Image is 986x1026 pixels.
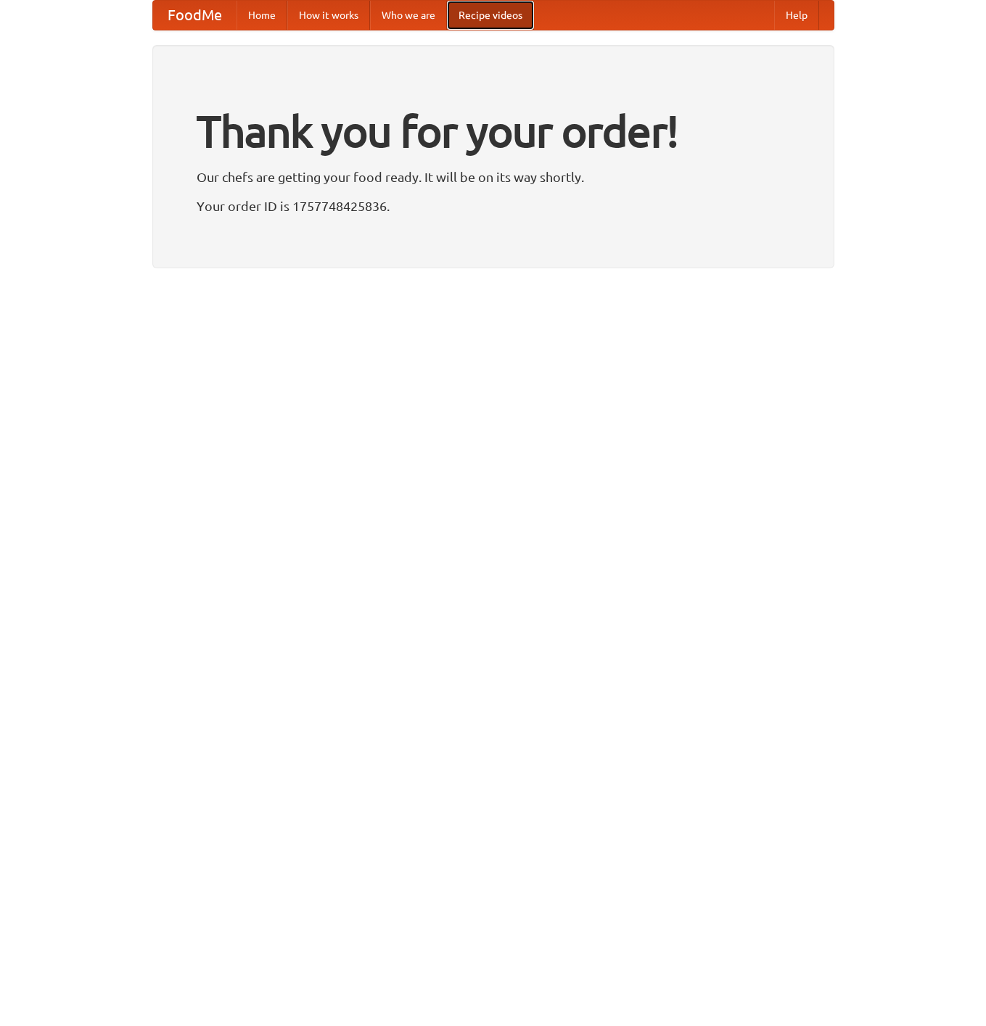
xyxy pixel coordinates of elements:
[153,1,237,30] a: FoodMe
[774,1,819,30] a: Help
[237,1,287,30] a: Home
[197,195,790,217] p: Your order ID is 1757748425836.
[197,96,790,166] h1: Thank you for your order!
[370,1,447,30] a: Who we are
[197,166,790,188] p: Our chefs are getting your food ready. It will be on its way shortly.
[447,1,534,30] a: Recipe videos
[287,1,370,30] a: How it works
